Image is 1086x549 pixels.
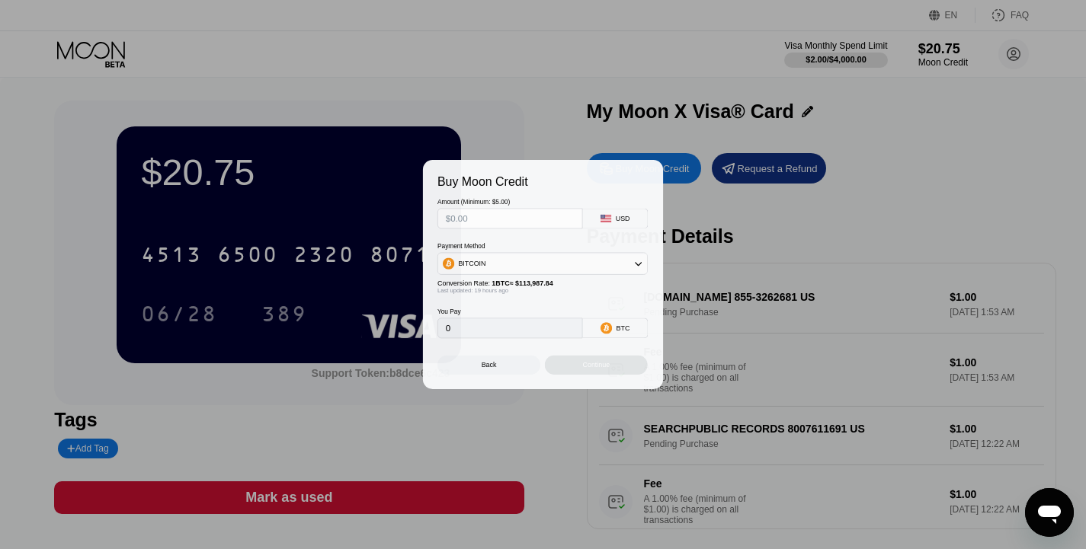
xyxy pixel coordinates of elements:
div: You Pay [437,308,583,315]
div: Amount (Minimum: $5.00) [437,198,583,206]
div: USD [616,215,630,222]
div: Conversion Rate: [437,279,648,287]
div: Last updated: 19 hours ago [437,287,648,294]
input: $0.00 [446,209,575,228]
div: Payment Method [437,242,648,250]
div: Back [482,361,497,369]
div: Back [437,356,540,375]
iframe: Button to launch messaging window [1025,488,1074,537]
div: Buy Moon Credit [437,174,649,188]
div: BITCOIN [438,254,648,273]
div: BITCOIN [458,260,485,267]
div: BTC [617,324,630,332]
span: 1 BTC ≈ $113,987.84 [492,279,553,287]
